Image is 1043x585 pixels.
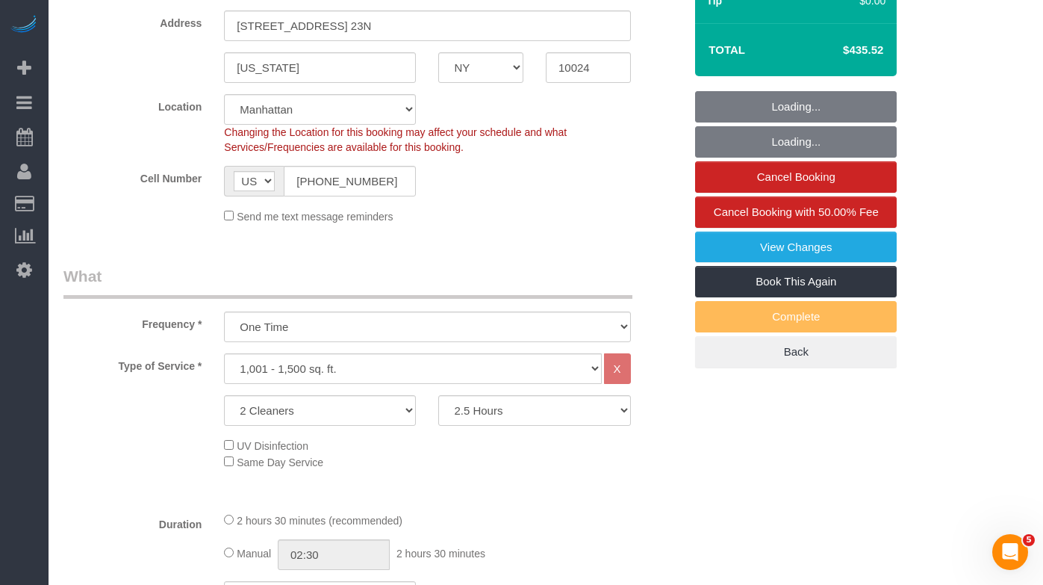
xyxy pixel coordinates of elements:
span: Manual [237,548,271,560]
label: Type of Service * [52,353,213,374]
iframe: Intercom live chat [992,534,1028,570]
input: City [224,52,416,83]
legend: What [63,265,632,299]
a: Back [695,336,897,368]
label: Duration [52,512,213,532]
input: Cell Number [284,166,416,196]
a: Cancel Booking [695,161,897,193]
input: Zip Code [546,52,631,83]
h4: $435.52 [798,44,883,57]
span: Send me text message reminders [237,211,393,223]
img: Automaid Logo [9,15,39,36]
span: Same Day Service [237,456,323,468]
label: Cell Number [52,166,213,186]
span: 5 [1023,534,1035,546]
label: Frequency * [52,312,213,332]
label: Address [52,10,213,31]
span: UV Disinfection [237,440,308,452]
a: Cancel Booking with 50.00% Fee [695,196,897,228]
strong: Total [709,43,745,56]
span: 2 hours 30 minutes [396,548,485,560]
a: Book This Again [695,266,897,297]
span: Cancel Booking with 50.00% Fee [714,205,879,218]
label: Location [52,94,213,114]
span: Changing the Location for this booking may affect your schedule and what Services/Frequencies are... [224,126,567,153]
span: 2 hours 30 minutes (recommended) [237,515,402,527]
a: View Changes [695,232,897,263]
